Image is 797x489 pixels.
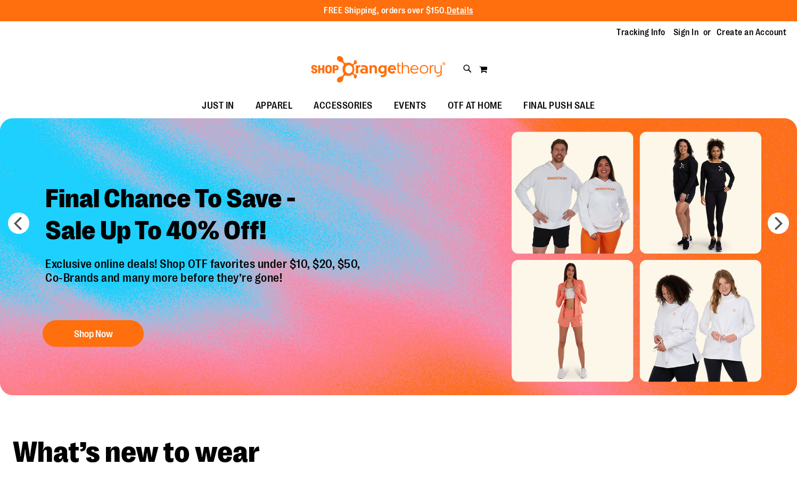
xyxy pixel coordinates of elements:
a: Sign In [673,27,699,38]
span: JUST IN [202,94,234,118]
a: Final Chance To Save -Sale Up To 40% Off! Exclusive online deals! Shop OTF favorites under $10, $... [37,175,371,352]
a: Create an Account [717,27,787,38]
p: FREE Shipping, orders over $150. [324,5,473,17]
a: ACCESSORIES [303,94,383,118]
a: JUST IN [191,94,245,118]
button: next [768,213,789,234]
button: prev [8,213,29,234]
h2: Final Chance To Save - Sale Up To 40% Off! [37,175,371,257]
span: OTF AT HOME [448,94,503,118]
a: EVENTS [383,94,437,118]
a: FINAL PUSH SALE [513,94,606,118]
span: ACCESSORIES [314,94,373,118]
a: Tracking Info [617,27,665,38]
span: EVENTS [394,94,426,118]
img: Shop Orangetheory [309,56,447,83]
a: OTF AT HOME [437,94,513,118]
a: Details [447,6,473,15]
h2: What’s new to wear [13,438,784,467]
a: APPAREL [245,94,303,118]
p: Exclusive online deals! Shop OTF favorites under $10, $20, $50, Co-Brands and many more before th... [37,257,371,309]
button: Shop Now [43,320,144,347]
span: FINAL PUSH SALE [523,94,595,118]
span: APPAREL [256,94,293,118]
